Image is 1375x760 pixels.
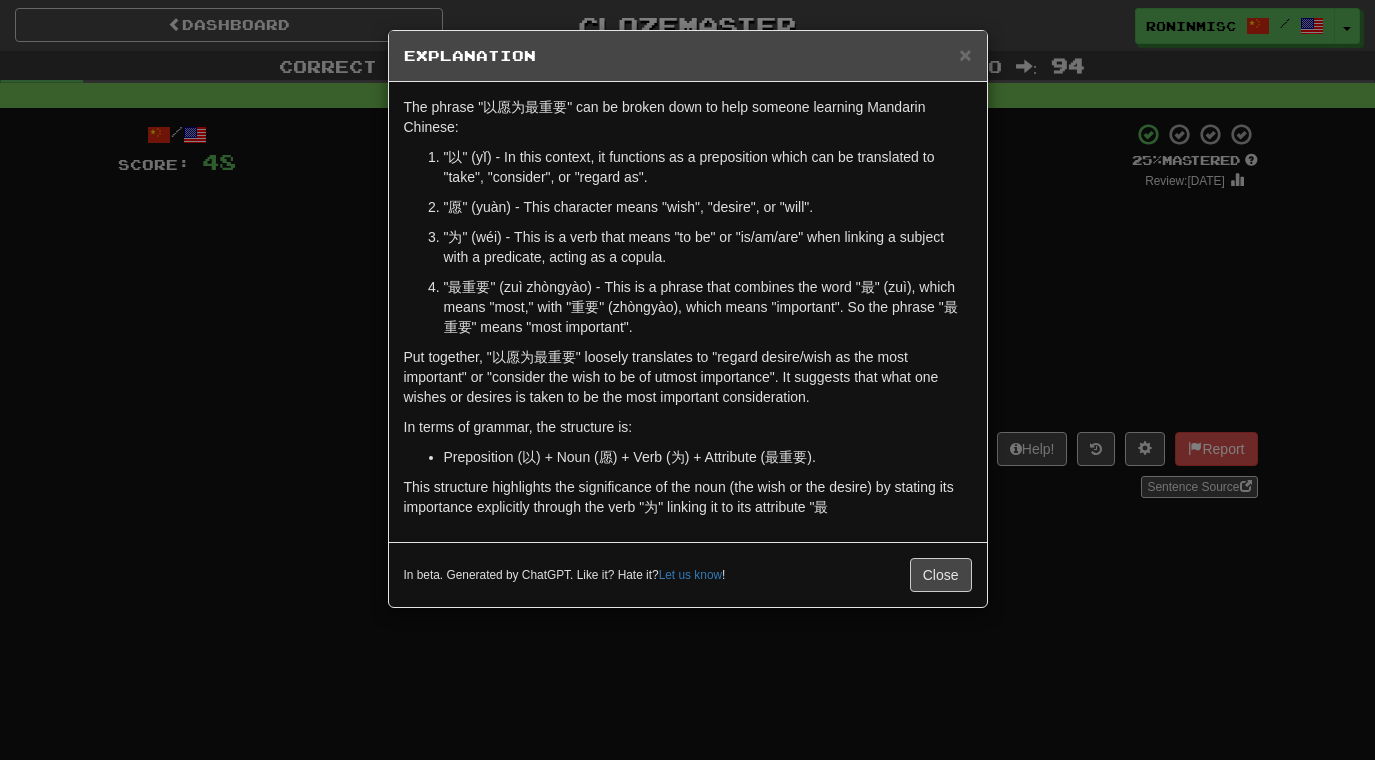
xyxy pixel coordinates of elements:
p: "愿" (yuàn) - This character means "wish", "desire", or "will". [444,197,972,217]
li: Preposition (以) + Noun (愿) + Verb (为) + Attribute (最重要). [444,447,972,467]
p: This structure highlights the significance of the noun (the wish or the desire) by stating its im... [404,477,972,517]
p: The phrase "以愿为最重要" can be broken down to help someone learning Mandarin Chinese: [404,97,972,137]
p: "最重要" (zuì zhòngyào) - This is a phrase that combines the word "最" (zuì), which means "most," wit... [444,277,972,337]
a: Let us know [659,568,722,582]
p: In terms of grammar, the structure is: [404,417,972,437]
button: Close [910,558,972,592]
p: "为" (wéi) - This is a verb that means "to be" or "is/am/are" when linking a subject with a predic... [444,227,972,267]
span: × [959,43,971,66]
p: Put together, "以愿为最重要" loosely translates to "regard desire/wish as the most important" or "consi... [404,347,972,407]
h5: Explanation [404,46,972,66]
small: In beta. Generated by ChatGPT. Like it? Hate it? ! [404,567,726,584]
p: "以" (yǐ) - In this context, it functions as a preposition which can be translated to "take", "con... [444,147,972,187]
button: Close [959,44,971,65]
